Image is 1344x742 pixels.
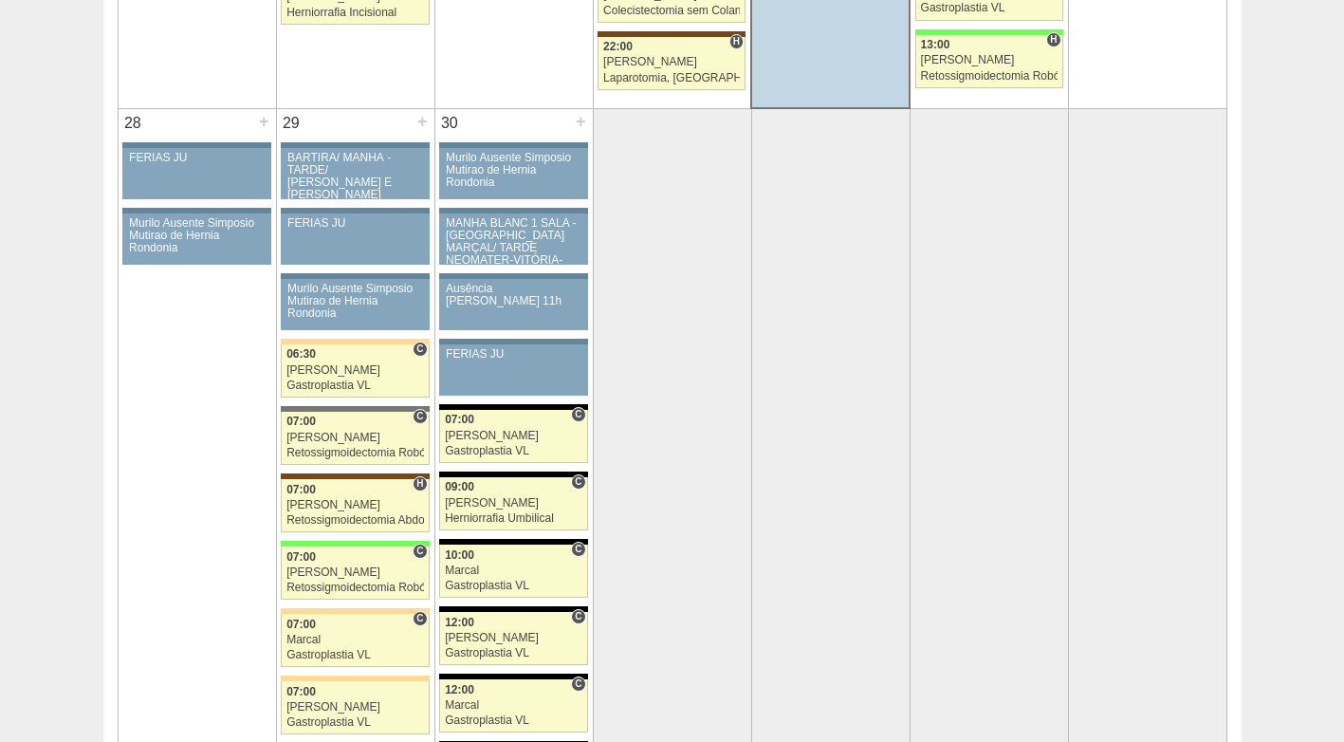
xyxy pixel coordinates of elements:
[286,364,424,377] div: [PERSON_NAME]
[439,612,587,665] a: C 12:00 [PERSON_NAME] Gastroplastia VL
[277,109,306,138] div: 29
[439,404,587,410] div: Key: Blanc
[286,483,316,496] span: 07:00
[446,217,581,280] div: MANHÃ BLANC 1 SALA -[GEOGRAPHIC_DATA] MARÇAL/ TARDE NEOMATER-VITÓRIA-BARTIRA
[413,476,427,492] span: Hospital
[603,40,633,53] span: 22:00
[603,56,740,68] div: [PERSON_NAME]
[439,213,587,265] a: MANHÃ BLANC 1 SALA -[GEOGRAPHIC_DATA] MARÇAL/ TARDE NEOMATER-VITÓRIA-BARTIRA
[256,109,272,134] div: +
[571,677,585,692] span: Consultório
[445,616,474,629] span: 12:00
[119,109,148,138] div: 28
[281,208,429,213] div: Key: Aviso
[286,618,316,631] span: 07:00
[281,273,429,279] div: Key: Aviso
[286,432,424,444] div: [PERSON_NAME]
[445,714,582,727] div: Gastroplastia VL
[286,499,424,511] div: [PERSON_NAME]
[286,685,316,698] span: 07:00
[281,676,429,681] div: Key: Bartira
[445,565,582,577] div: Marcal
[286,566,424,579] div: [PERSON_NAME]
[286,7,424,19] div: Herniorrafia Incisional
[122,208,270,213] div: Key: Aviso
[122,142,270,148] div: Key: Aviso
[281,479,429,532] a: H 07:00 [PERSON_NAME] Retossigmoidectomia Abdominal VL
[445,580,582,592] div: Gastroplastia VL
[287,152,423,202] div: BARTIRA/ MANHÃ - TARDE/ [PERSON_NAME] E [PERSON_NAME]
[571,542,585,557] span: Consultório
[439,339,587,344] div: Key: Aviso
[571,609,585,624] span: Consultório
[281,339,429,344] div: Key: Bartira
[603,5,740,17] div: Colecistectomia sem Colangiografia VL
[122,213,270,265] a: Murilo Ausente Simposio Mutirao de Hernia Rondonia
[445,430,582,442] div: [PERSON_NAME]
[129,217,265,255] div: Murilo Ausente Simposio Mutirao de Hernia Rondonia
[915,29,1063,35] div: Key: Brasil
[439,410,587,463] a: C 07:00 [PERSON_NAME] Gastroplastia VL
[439,142,587,148] div: Key: Aviso
[921,38,950,51] span: 13:00
[281,344,429,398] a: C 06:30 [PERSON_NAME] Gastroplastia VL
[413,544,427,559] span: Consultório
[286,514,424,527] div: Retossigmoidectomia Abdominal VL
[445,683,474,696] span: 12:00
[281,473,429,479] div: Key: Santa Joana
[286,716,424,729] div: Gastroplastia VL
[286,634,424,646] div: Marcal
[439,606,587,612] div: Key: Blanc
[281,279,429,330] a: Murilo Ausente Simposio Mutirao de Hernia Rondonia
[413,409,427,424] span: Consultório
[281,412,429,465] a: C 07:00 [PERSON_NAME] Retossigmoidectomia Robótica
[445,413,474,426] span: 07:00
[921,54,1058,66] div: [PERSON_NAME]
[445,512,582,525] div: Herniorrafia Umbilical
[439,674,587,679] div: Key: Blanc
[439,539,587,545] div: Key: Blanc
[286,582,424,594] div: Retossigmoidectomia Robótica
[439,679,587,733] a: C 12:00 Marcal Gastroplastia VL
[439,208,587,213] div: Key: Aviso
[286,415,316,428] span: 07:00
[439,273,587,279] div: Key: Aviso
[915,35,1063,88] a: H 13:00 [PERSON_NAME] Retossigmoidectomia Robótica
[281,681,429,734] a: 07:00 [PERSON_NAME] Gastroplastia VL
[286,550,316,564] span: 07:00
[445,647,582,659] div: Gastroplastia VL
[921,2,1058,14] div: Gastroplastia VL
[281,608,429,614] div: Key: Bartira
[281,614,429,667] a: C 07:00 Marcal Gastroplastia VL
[445,497,582,510] div: [PERSON_NAME]
[729,34,744,49] span: Hospital
[281,148,429,199] a: BARTIRA/ MANHÃ - TARDE/ [PERSON_NAME] E [PERSON_NAME]
[129,152,265,164] div: FERIAS JU
[603,72,740,84] div: Laparotomia, [GEOGRAPHIC_DATA], Drenagem, Bridas VL
[571,474,585,490] span: Consultório
[413,611,427,626] span: Consultório
[281,406,429,412] div: Key: Santa Catarina
[439,344,587,396] a: FERIAS JU
[281,541,429,547] div: Key: Brasil
[286,447,424,459] div: Retossigmoidectomia Robótica
[439,477,587,530] a: C 09:00 [PERSON_NAME] Herniorrafia Umbilical
[446,283,581,307] div: Ausência [PERSON_NAME] 11h
[445,445,582,457] div: Gastroplastia VL
[413,342,427,357] span: Consultório
[598,37,746,90] a: H 22:00 [PERSON_NAME] Laparotomia, [GEOGRAPHIC_DATA], Drenagem, Bridas VL
[598,31,746,37] div: Key: Santa Joana
[439,279,587,330] a: Ausência [PERSON_NAME] 11h
[122,148,270,199] a: FERIAS JU
[287,217,423,230] div: FERIAS JU
[286,701,424,714] div: [PERSON_NAME]
[281,547,429,600] a: C 07:00 [PERSON_NAME] Retossigmoidectomia Robótica
[445,632,582,644] div: [PERSON_NAME]
[286,380,424,392] div: Gastroplastia VL
[571,407,585,422] span: Consultório
[921,70,1058,83] div: Retossigmoidectomia Robótica
[439,148,587,199] a: Murilo Ausente Simposio Mutirao de Hernia Rondonia
[435,109,465,138] div: 30
[281,213,429,265] a: FERIAS JU
[445,548,474,562] span: 10:00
